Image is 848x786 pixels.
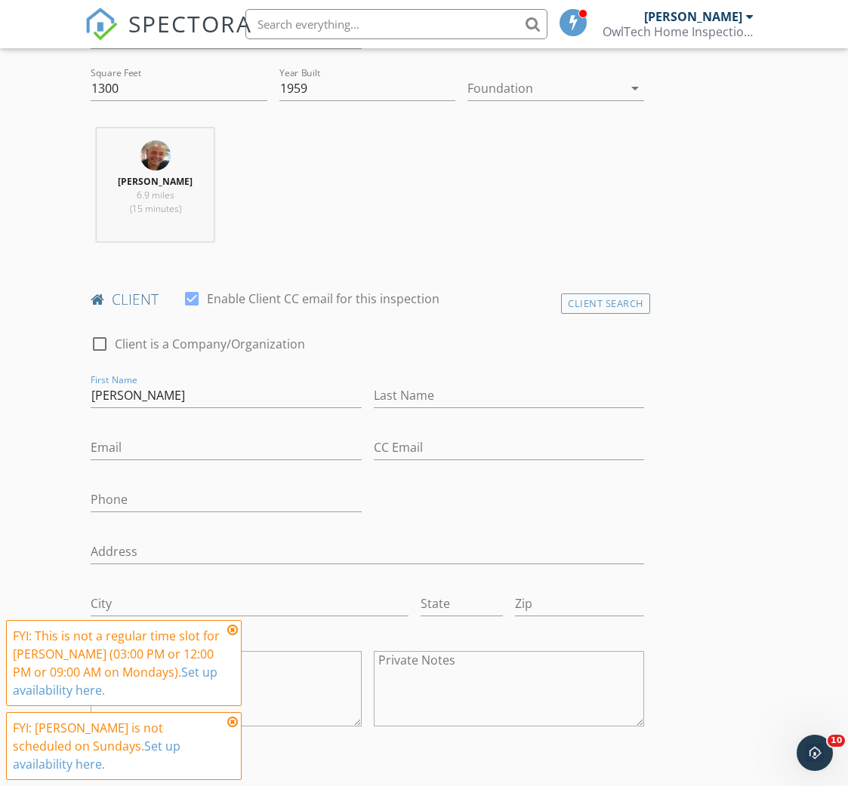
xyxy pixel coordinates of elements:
[245,9,547,39] input: Search everything...
[626,79,644,97] i: arrow_drop_down
[128,8,252,39] span: SPECTORA
[13,719,223,773] div: FYI: [PERSON_NAME] is not scheduled on Sundays.
[207,291,439,306] label: Enable Client CC email for this inspection
[115,336,305,352] label: Client is a Company/Organization
[91,290,644,309] h4: client
[118,175,193,188] strong: [PERSON_NAME]
[797,735,833,771] iframe: Intercom live chat
[130,202,181,215] span: (15 minutes)
[644,9,742,24] div: [PERSON_NAME]
[137,189,174,201] span: 6.9 miles
[828,735,845,747] span: 10
[85,8,118,41] img: The Best Home Inspection Software - Spectora
[85,20,252,52] a: SPECTORA
[603,24,754,39] div: OwlTech Home Inspections, Inc.
[561,293,650,314] div: Client Search
[13,627,223,699] div: FYI: This is not a regular time slot for [PERSON_NAME] (03:00 PM or 12:00 PM or 09:00 AM on Monda...
[140,140,171,170] img: jesus_image.jpg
